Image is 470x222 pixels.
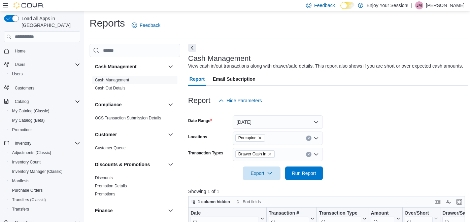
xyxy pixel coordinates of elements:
button: Users [1,60,83,69]
span: Transfers (Classic) [9,196,80,204]
span: Adjustments (Classic) [9,149,80,157]
span: My Catalog (Classic) [9,107,80,115]
span: Manifests [9,177,80,185]
button: Promotions [7,125,83,135]
button: Clear input [306,136,311,141]
button: My Catalog (Beta) [7,116,83,125]
button: My Catalog (Classic) [7,106,83,116]
button: Inventory [12,139,34,147]
button: Hide Parameters [216,94,265,107]
span: Catalog [12,98,80,106]
span: My Catalog (Beta) [9,116,80,124]
a: Inventory Count [9,158,43,166]
button: Remove Porcupine from selection in this group [258,136,262,140]
span: Purchase Orders [12,188,43,193]
div: Transaction # [269,210,309,217]
button: Enter fullscreen [455,198,463,206]
span: Load All Apps in [GEOGRAPHIC_DATA] [19,15,80,29]
button: Cash Management [95,63,165,70]
a: Customers [12,84,37,92]
label: Transaction Types [188,150,223,156]
h3: Cash Management [95,63,137,70]
button: Catalog [1,97,83,106]
span: Report [190,72,205,86]
span: Users [12,71,23,77]
a: My Catalog (Classic) [9,107,52,115]
a: Cash Out Details [95,86,126,90]
button: Transfers (Classic) [7,195,83,205]
div: Amount [371,210,395,217]
span: Export [247,166,276,180]
span: Transfers [9,205,80,213]
button: Run Report [285,166,323,180]
p: Showing 1 of 1 [188,188,468,195]
h3: Discounts & Promotions [95,161,150,168]
button: Inventory [1,139,83,148]
span: Inventory [12,139,80,147]
button: Users [7,69,83,79]
div: View cash in/out transactions along with drawer/safe details. This report also shows if you are s... [188,63,463,70]
button: Discounts & Promotions [167,160,175,169]
span: Users [9,70,80,78]
button: Display options [444,198,452,206]
span: Promotion Details [95,183,127,189]
a: Promotions [95,192,115,196]
span: Users [15,62,25,67]
a: Adjustments (Classic) [9,149,54,157]
button: [DATE] [233,115,323,129]
a: Customer Queue [95,146,126,150]
span: Customers [12,83,80,92]
button: Remove Drawer Cash In from selection in this group [268,152,272,156]
p: Enjoy Your Session! [367,1,409,9]
span: Users [12,61,80,69]
button: Catalog [12,98,31,106]
h3: Report [188,97,210,105]
button: Finance [95,207,165,214]
a: Users [9,70,25,78]
span: Promotions [12,127,33,133]
span: Purchase Orders [9,186,80,194]
a: Promotions [9,126,35,134]
div: Transaction Type [319,210,361,217]
span: Porcupine [238,135,257,141]
span: Drawer Cash In [235,150,275,158]
span: JM [416,1,422,9]
div: Compliance [90,114,180,125]
span: My Catalog (Classic) [12,108,49,114]
button: Discounts & Promotions [95,161,165,168]
button: Keyboard shortcuts [434,198,442,206]
a: Transfers (Classic) [9,196,48,204]
a: Inventory Manager (Classic) [9,168,65,176]
button: Finance [167,207,175,215]
span: Transfers (Classic) [12,197,46,202]
span: Drawer Cash In [238,151,266,157]
a: Purchase Orders [9,186,45,194]
span: Email Subscription [213,72,256,86]
span: Inventory [15,141,31,146]
span: Home [15,48,26,54]
button: Compliance [95,101,165,108]
a: Manifests [9,177,32,185]
h3: Finance [95,207,113,214]
span: Manifests [12,178,29,184]
a: Home [12,47,28,55]
span: Porcupine [235,134,265,142]
span: My Catalog (Beta) [12,118,45,123]
input: Dark Mode [340,2,355,9]
a: OCS Transaction Submission Details [95,116,161,120]
p: | [411,1,412,9]
span: Run Report [292,170,316,177]
button: Users [12,61,28,69]
div: Customer [90,144,180,155]
img: Cova [13,2,44,9]
button: Manifests [7,176,83,186]
button: Customer [95,131,165,138]
p: [PERSON_NAME] [426,1,465,9]
button: Inventory Manager (Classic) [7,167,83,176]
span: Promotions [9,126,80,134]
button: 1 column hidden [189,198,233,206]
